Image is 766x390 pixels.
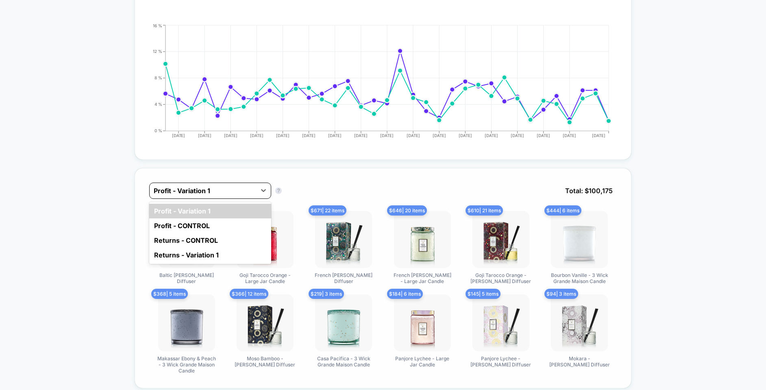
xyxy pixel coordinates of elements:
img: French Cade Lavender - Large Jar Candle [394,211,451,268]
span: French [PERSON_NAME] Diffuser [313,272,374,284]
tspan: [DATE] [354,133,368,138]
img: Mokara - Reed Diffuser [551,294,608,351]
tspan: [DATE] [459,133,472,138]
span: Casa Pacifica - 3 Wick Grande Maison Candle [313,355,374,368]
tspan: 16 % [153,23,162,28]
tspan: [DATE] [592,133,606,138]
div: Returns - Variation 1 [149,248,271,262]
span: $ 610 | 21 items [466,205,503,216]
div: Profit - Variation 1 [149,204,271,218]
span: $ 94 | 3 items [544,289,578,299]
span: Panjore Lychee - Large Jar Candle [392,355,453,368]
tspan: [DATE] [224,133,237,138]
tspan: 8 % [155,75,162,80]
tspan: [DATE] [407,133,420,138]
tspan: [DATE] [433,133,446,138]
img: French Cade Lavender - Reed Diffuser [315,211,372,268]
div: Profit - CONTROL [149,218,271,233]
img: Panjore Lychee - Large Jar Candle [394,294,451,351]
tspan: [DATE] [172,133,185,138]
tspan: [DATE] [381,133,394,138]
span: $ 219 | 3 items [309,289,344,299]
img: Bourbon Vanille - 3 Wick Grande Maison Candle [551,211,608,268]
span: Bourbon Vanille - 3 Wick Grande Maison Candle [549,272,610,284]
tspan: [DATE] [537,133,551,138]
span: $ 145 | 5 items [466,289,501,299]
tspan: [DATE] [302,133,316,138]
div: CONVERSION_RATE [141,23,609,145]
div: Returns - CONTROL [149,233,271,248]
span: Panjore Lychee - [PERSON_NAME] Diffuser [470,355,531,368]
span: Total: $ 100,175 [561,183,617,199]
img: Goji Tarocco Orange - Reed Diffuser [472,211,529,268]
tspan: 0 % [155,128,162,133]
span: Moso Bamboo - [PERSON_NAME] Diffuser [235,355,296,368]
span: French [PERSON_NAME] - Large Jar Candle [392,272,453,284]
span: $ 184 | 6 items [387,289,423,299]
span: $ 671 | 22 items [309,205,346,216]
span: $ 646 | 20 items [387,205,427,216]
span: Makassar Ebony & Peach - 3 Wick Grande Maison Candle [156,355,217,374]
img: Makassar Ebony & Peach - 3 Wick Grande Maison Candle [158,294,215,351]
img: Panjore Lychee - Reed Diffuser [472,294,529,351]
span: $ 444 | 6 items [544,205,581,216]
span: Goji Tarocco Orange - Large Jar Candle [235,272,296,284]
img: Casa Pacifica - 3 Wick Grande Maison Candle [315,294,372,351]
tspan: [DATE] [328,133,342,138]
span: $ 366 | 12 items [230,289,268,299]
tspan: [DATE] [563,133,577,138]
span: $ 368 | 5 items [151,289,188,299]
tspan: [DATE] [198,133,211,138]
tspan: [DATE] [250,133,263,138]
span: Goji Tarocco Orange - [PERSON_NAME] Diffuser [470,272,531,284]
tspan: 4 % [155,102,162,107]
tspan: [DATE] [511,133,524,138]
span: Baltic [PERSON_NAME] Diffuser [156,272,217,284]
button: ? [275,187,282,194]
tspan: 12 % [153,49,162,54]
img: Moso Bamboo - Reed Diffuser [237,294,294,351]
tspan: [DATE] [485,133,498,138]
tspan: [DATE] [276,133,289,138]
span: Mokara - [PERSON_NAME] Diffuser [549,355,610,368]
